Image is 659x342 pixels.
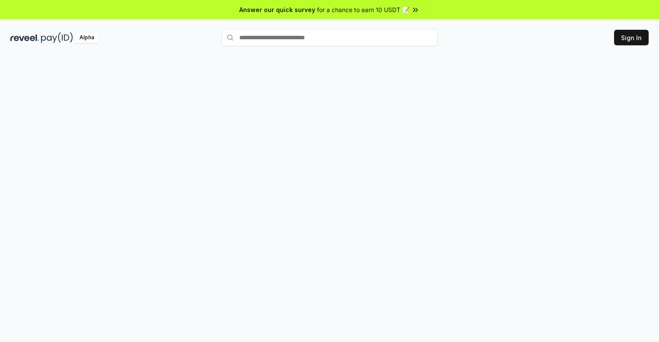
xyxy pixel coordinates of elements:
[41,32,73,43] img: pay_id
[75,32,99,43] div: Alpha
[239,5,315,14] span: Answer our quick survey
[10,32,39,43] img: reveel_dark
[317,5,409,14] span: for a chance to earn 10 USDT 📝
[614,30,649,45] button: Sign In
